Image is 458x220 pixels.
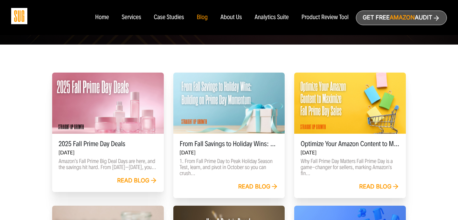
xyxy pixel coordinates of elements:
[390,14,415,21] span: Amazon
[220,14,242,21] a: About Us
[173,73,285,198] a: From Fall Savings to Holiday Wins: Building on Prime Day Momentum [DATE] 1. From Fall Prime Day t...
[302,14,349,21] a: Product Review Tool
[180,150,279,156] h6: [DATE]
[59,150,157,156] h6: [DATE]
[11,8,27,24] img: Sug
[301,150,399,156] h6: [DATE]
[255,14,289,21] a: Analytics Suite
[301,158,399,176] p: Why Fall Prime Day Matters Fall Prime Day is a game-changer for sellers, marking Amazon's fin...
[95,14,109,21] a: Home
[359,183,399,190] div: Read blog
[197,14,208,21] a: Blog
[52,73,164,192] a: 2025 Fall Prime Day Deals [DATE] Amazon’s Fall Prime Big Deal Days are here, and the savings hit ...
[59,140,157,148] h5: 2025 Fall Prime Day Deals
[301,140,399,148] h5: Optimize Your Amazon Content to Maximize Fall Prime Day Sales
[117,177,157,184] div: Read blog
[238,183,279,190] div: Read blog
[154,14,184,21] a: Case Studies
[121,14,141,21] a: Services
[180,140,279,148] h5: From Fall Savings to Holiday Wins: Building on Prime Day Momentum
[59,158,157,170] p: Amazon’s Fall Prime Big Deal Days are here, and the savings hit hard. From [DATE]–[DATE], you...
[356,11,447,25] a: Get freeAmazonAudit
[294,73,406,198] a: Optimize Your Amazon Content to Maximize Fall Prime Day Sales [DATE] Why Fall Prime Day Matters F...
[180,158,279,176] p: 1. From Fall Prime Day to Peak Holiday Season Test, learn, and pivot in October so you can crush...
